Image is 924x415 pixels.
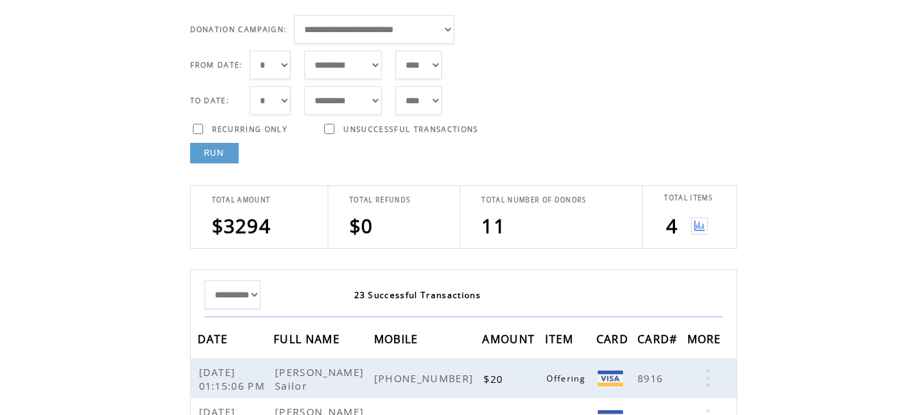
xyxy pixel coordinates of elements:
[374,371,477,385] span: [PHONE_NUMBER]
[691,217,708,235] img: View graph
[212,124,288,134] span: RECURRING ONLY
[481,213,505,239] span: 11
[666,213,678,239] span: 4
[198,334,232,343] a: DATE
[545,328,577,353] span: ITEM
[482,328,538,353] span: AMOUNT
[275,365,364,392] span: [PERSON_NAME] Sailor
[274,334,343,343] a: FULL NAME
[190,143,239,163] a: RUN
[212,196,271,204] span: TOTAL AMOUNT
[637,328,681,353] span: CARD#
[598,371,623,386] img: Visa
[482,334,538,343] a: AMOUNT
[354,289,481,301] span: 23 Successful Transactions
[481,196,586,204] span: TOTAL NUMBER OF DONORS
[664,193,713,202] span: TOTAL ITEMS
[596,334,632,343] a: CARD
[212,213,272,239] span: $3294
[190,25,287,34] span: DONATION CAMPAIGN:
[484,372,506,386] span: $20
[190,96,230,105] span: TO DATE:
[274,328,343,353] span: FULL NAME
[637,371,666,385] span: 8916
[546,373,589,384] span: Offering
[545,334,577,343] a: ITEM
[374,328,422,353] span: MOBILE
[374,334,422,343] a: MOBILE
[637,334,681,343] a: CARD#
[343,124,478,134] span: UNSUCCESSFUL TRANSACTIONS
[596,328,632,353] span: CARD
[199,365,269,392] span: [DATE] 01:15:06 PM
[687,328,725,353] span: MORE
[190,60,243,70] span: FROM DATE:
[349,213,373,239] span: $0
[198,328,232,353] span: DATE
[349,196,410,204] span: TOTAL REFUNDS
